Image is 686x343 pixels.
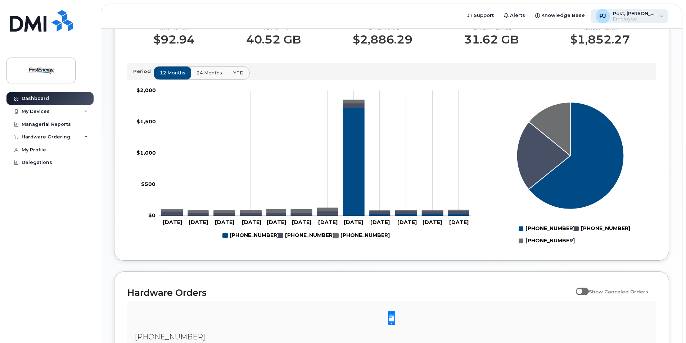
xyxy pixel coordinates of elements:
span: Alerts [510,12,525,19]
tspan: $1,500 [136,118,156,125]
tspan: $2,000 [136,87,156,93]
tspan: [DATE] [267,219,286,225]
p: $2,886.29 [353,33,412,46]
g: Legend [223,229,390,242]
tspan: [DATE] [344,219,363,225]
g: 234-999-7575 [223,229,279,242]
tspan: [DATE] [242,219,261,225]
tspan: [DATE] [292,219,311,225]
span: Employee [613,16,656,22]
tspan: [DATE] [449,219,469,225]
g: Legend [519,223,630,247]
tspan: [DATE] [163,219,182,225]
g: 330-415-9675 [334,229,390,242]
g: Chart [517,102,630,247]
tspan: [DATE] [318,219,338,225]
div: Post, Justin J [591,9,669,23]
a: Alerts [499,8,530,23]
tspan: [DATE] [189,219,208,225]
tspan: [DATE] [423,219,442,225]
h2: Hardware Orders [127,287,572,298]
p: $92.94 [153,33,195,46]
g: 234-999-7575 [343,108,469,216]
span: Knowledge Base [541,12,585,19]
tspan: $500 [141,181,155,187]
p: 31.62 GB [464,33,519,46]
a: Support [462,8,499,23]
tspan: [DATE] [215,219,234,225]
span: [PHONE_NUMBER] [135,333,205,341]
input: Show Canceled Orders [576,285,582,291]
iframe: Messenger Launcher [655,312,681,338]
tspan: $1,000 [136,150,156,156]
span: YTD [233,69,244,76]
p: 40.52 GB [246,33,301,46]
span: 24 months [197,69,222,76]
tspan: [DATE] [370,219,390,225]
tspan: [DATE] [397,219,417,225]
p: $1,852.27 [570,33,630,46]
g: Chart [136,87,471,242]
span: Post, [PERSON_NAME] [613,10,656,16]
tspan: $0 [148,212,155,219]
span: Support [474,12,494,19]
p: Period [133,68,154,75]
span: PJ [599,12,606,20]
g: 330-256-3293 [278,229,334,242]
span: Show Canceled Orders [589,289,648,294]
a: Knowledge Base [530,8,590,23]
g: Series [517,102,624,209]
